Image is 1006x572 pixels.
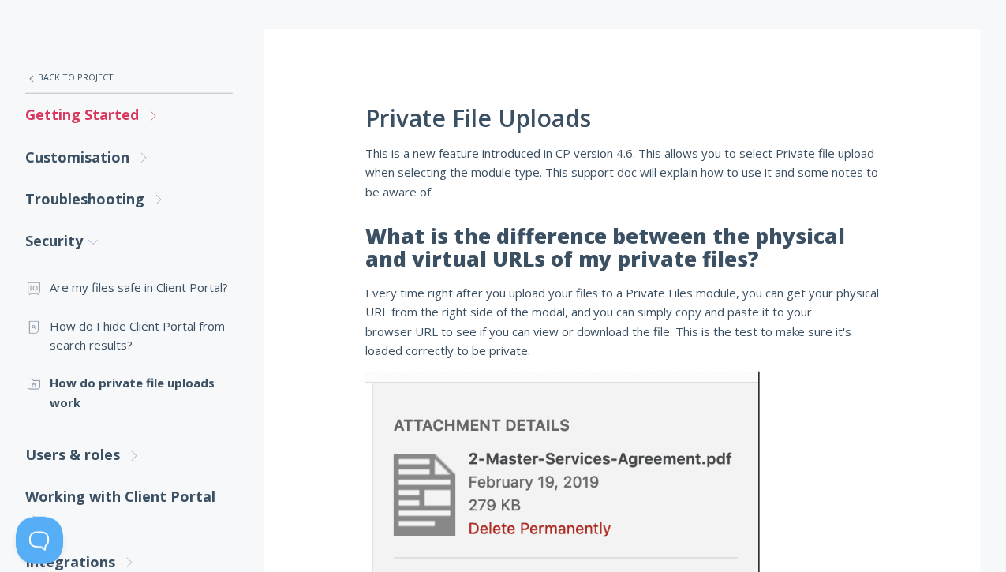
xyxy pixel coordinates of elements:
strong: What is the difference between the physical and virtual URLs of my private files? [365,222,846,274]
a: Getting Started [25,94,233,136]
span: Every time right after you upload your files to a Private Files module, you can get your physical... [365,285,880,358]
a: Back to Project [25,61,233,94]
a: Security [25,220,233,262]
h1: Private File Uploads [365,105,880,132]
iframe: Toggle Customer Support [16,517,63,564]
a: Customisation [25,136,233,178]
a: Working with Client Portal [25,476,233,541]
a: How do I hide Client Portal from search results? [25,307,233,365]
a: How do private file uploads work [25,364,233,421]
a: Are my files safe in Client Portal? [25,268,233,306]
p: This is a new feature introduced in CP version 4.6. This allows you to select Private file upload... [365,144,880,201]
a: Troubleshooting [25,178,233,220]
a: Users & roles [25,434,233,476]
